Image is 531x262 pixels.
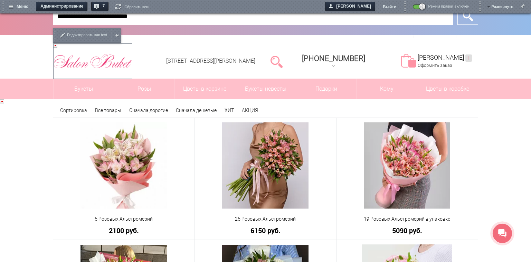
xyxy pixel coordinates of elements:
[53,43,132,79] div: Двойной щелчок - Редактировать как text
[383,2,397,12] a: Выйти
[417,79,478,99] a: Цветы в коробке
[242,108,258,113] a: АКЦИЯ
[428,4,453,12] span: Режим правки
[341,227,473,234] a: 5090 руб.
[298,52,369,71] div: Двойной щелчок - Редактировать пункты меню.
[298,52,369,71] a: [PHONE_NUMBER]
[58,227,190,234] a: 2100 руб.
[455,4,472,8] span: включен
[60,108,87,113] span: Сортировка
[199,215,332,223] a: 25 Розовых Альстромерий
[166,58,255,64] a: [STREET_ADDRESS][PERSON_NAME]
[225,108,234,113] a: ХИТ
[115,4,149,11] a: Сбросить кеш
[400,43,472,79] div: Двойной щелчок - Редактировать параметры компонента
[95,108,121,113] a: Все товары
[91,2,109,12] a: 7
[418,54,472,62] a: [PERSON_NAME]1
[176,108,217,113] a: Сначала дешевые
[100,2,109,12] span: 7
[175,79,235,99] a: Цветы в корзине
[53,118,195,239] div: Двойной щелчок - Изменить товар
[36,2,88,12] a: Администрирование
[413,4,472,12] a: Режим правкивключен
[59,28,108,43] a: Редактировать как text
[235,79,296,99] a: Букеты невесты
[222,122,309,209] img: 25 Розовых Альстромерий
[124,4,149,10] span: Сбросить кеш
[341,215,473,223] a: 19 Розовых Альстромерий в упаковке
[325,2,376,12] a: [PERSON_NAME]
[364,122,450,209] img: 19 Розовых Альстромерий в упаковке
[302,54,365,63] span: [PHONE_NUMBER]
[336,118,478,239] div: Двойной щелчок - Изменить товар
[492,2,513,8] span: Развернуть
[80,122,167,209] img: 5 Розовых Альстромерий
[37,2,88,12] span: Администрирование
[418,63,452,68] a: Оформить заказ
[6,2,33,12] a: Меню
[357,79,417,99] span: Кому
[67,28,107,42] span: Редактировать как text
[129,108,168,113] a: Сначала дорогие
[492,2,513,11] a: Развернуть
[326,2,376,11] span: [PERSON_NAME]
[114,79,174,99] a: Розы
[53,52,132,70] img: Цветы Нижний Новгород
[465,54,472,62] ins: 1
[58,215,190,223] a: 5 Розовых Альстромерий
[199,227,332,234] a: 6150 руб.
[7,2,33,12] span: Меню
[54,79,114,99] a: Букеты
[296,79,357,99] a: Подарки
[195,118,336,239] div: Двойной щелчок - Изменить товар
